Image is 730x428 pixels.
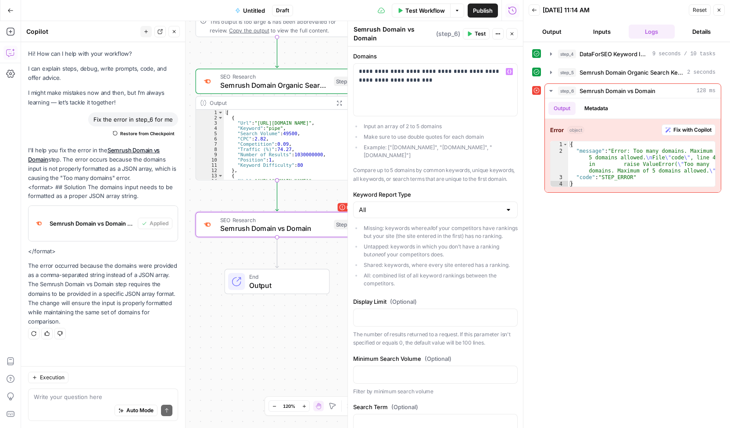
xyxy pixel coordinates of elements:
label: Keyword Report Type [353,190,518,199]
span: Test [475,30,486,38]
div: Step 5 [334,76,354,86]
div: 6 [196,136,224,141]
span: Copy the output [229,27,269,33]
span: Semrush Domain vs Domain [220,223,330,234]
p: Filter by minimum search volume [353,387,518,396]
button: Auto Mode [115,405,157,416]
button: Untitled [230,4,270,18]
label: Minimum Search Volume [353,354,518,363]
button: Logs [629,25,675,39]
button: Test [463,28,490,40]
em: all [427,225,433,231]
button: 9 seconds / 10 tasks [545,47,721,61]
li: Make sure to use double quotes for each domain [362,133,518,141]
span: 9 seconds / 10 tasks [652,50,716,58]
span: (Optional) [391,403,418,411]
button: Output [529,25,575,39]
div: SEO ResearchSemrush Domain Organic Search KeywordsStep 5Output[ { "Url":"[URL][DOMAIN_NAME]", "Ke... [196,68,359,180]
span: step_5 [558,68,576,77]
li: Untapped: keywords in which you don’t have a ranking but of your competitors does. [362,243,518,259]
strong: Error [550,126,564,134]
button: 2 seconds [545,65,721,79]
li: Missing: keywords where of your competitors have rankings but your site (the site entered in the ... [362,224,518,240]
div: 14 [196,178,224,183]
span: Semrush Domain vs Domain (step_6) [50,219,134,228]
div: 2 [196,115,224,120]
em: one [372,251,381,258]
li: All: combined list of all keyword rankings between the competitors. [362,272,518,288]
textarea: Semrush Domain vs Domain [354,25,434,43]
p: Compare up to 5 domains by common keywords, unique keywords, all keywords, or search terms that a... [353,166,518,183]
button: Test Workflow [392,4,450,18]
span: Publish [473,6,493,15]
span: Auto Mode [126,406,154,414]
div: <format> ## Solution The domains input needs to be formatted as a proper JSON array string. </for... [28,146,178,326]
span: Test Workflow [405,6,445,15]
div: Output [210,99,330,107]
div: 2 [551,148,568,174]
div: 3 [196,120,224,126]
a: Semrush Domain vs Domain [28,147,160,163]
span: End [249,273,321,281]
span: Execution [40,374,64,381]
div: 4 [551,181,568,187]
span: Semrush Domain Organic Search Keywords [580,68,683,77]
button: Output [548,102,576,115]
span: Toggle code folding, rows 13 through 23 [218,173,223,178]
div: 1 [196,110,224,115]
span: Reset [693,6,707,14]
div: 5 [196,131,224,136]
span: (Optional) [425,354,451,363]
img: p4kt2d9mz0di8532fmfgvfq6uqa0 [202,77,213,86]
label: Display Limit [353,297,518,306]
div: EndOutput [196,269,359,294]
span: 120% [283,403,295,410]
div: Copilot [26,27,138,36]
span: 128 ms [697,87,716,95]
span: Fix with Copilot [673,126,712,134]
span: SEO Research [220,216,330,224]
span: SEO Research [220,72,330,81]
button: Reset [689,4,711,16]
div: 11 [196,162,224,168]
div: 1 [551,141,568,148]
div: Fix the error in step_6 for me [88,112,178,126]
div: 3 [551,174,568,181]
label: Search Term [353,403,518,411]
g: Edge from step_4 to step_5 [276,37,279,68]
button: 128 ms [545,84,721,98]
button: Details [678,25,725,39]
span: (Optional) [390,297,417,306]
span: Toggle code folding, rows 1 through 1102 [218,110,223,115]
span: Toggle code folding, rows 2 through 12 [218,115,223,120]
li: Shared: keywords, where every site entered has a ranking. [362,261,518,269]
div: 13 [196,173,224,178]
span: DataForSEO Keyword Ideas from Domain [580,50,649,58]
img: zn8kcn4lc16eab7ly04n2pykiy7x [32,216,46,230]
span: ( step_6 ) [436,29,460,38]
p: The error occurred because the domains were provided as a comma-separated string instead of a JSO... [28,261,178,326]
span: Untitled [243,6,265,15]
span: Draft [276,7,289,14]
div: 8 [196,147,224,152]
div: 7 [196,141,224,147]
span: step_6 [558,86,576,95]
div: This output is too large & has been abbreviated for review. to view the full content. [210,18,354,34]
div: Step 6 [334,220,354,230]
button: Restore from Checkpoint [109,128,178,139]
li: Input an array of 2 to 5 domains [362,122,518,130]
span: Output [249,280,321,291]
p: Hi! How can I help with your workflow? [28,49,178,58]
div: 9 [196,152,224,157]
g: Edge from step_6 to end [276,237,279,268]
div: 12 [196,168,224,173]
p: I'll help you fix the error in the step. The error occurs because the domains input is not proper... [28,146,178,183]
button: Publish [468,4,498,18]
button: Applied [138,218,172,229]
span: object [567,126,584,134]
label: Domains [353,52,518,61]
input: All [359,205,501,214]
button: Metadata [579,102,613,115]
li: Example: ["[DOMAIN_NAME]", "[DOMAIN_NAME]", "[DOMAIN_NAME]"] [362,144,518,159]
g: Edge from step_5 to step_6 [276,180,279,211]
